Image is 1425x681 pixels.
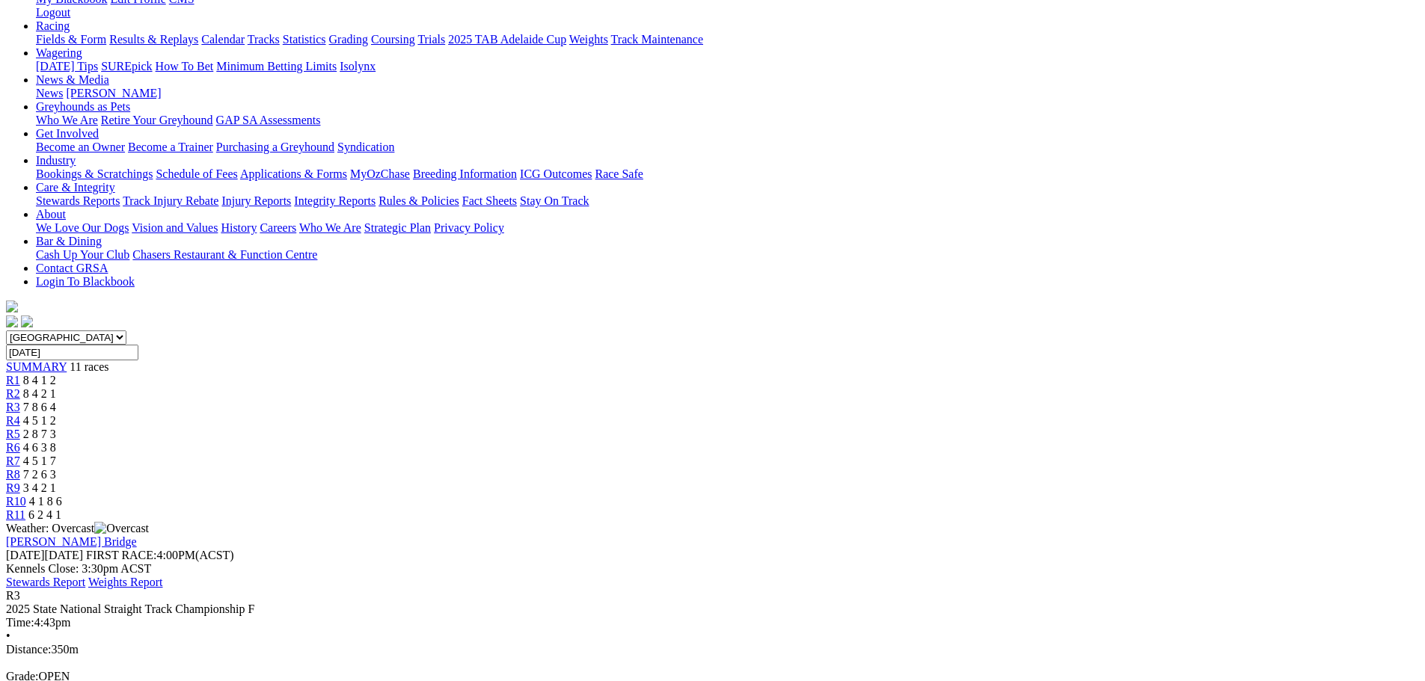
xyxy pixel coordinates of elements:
div: 350m [6,643,1419,656]
a: R9 [6,481,20,494]
a: Cash Up Your Club [36,248,129,261]
span: 3 4 2 1 [23,481,56,494]
div: 2025 State National Straight Track Championship F [6,603,1419,616]
div: 4:43pm [6,616,1419,629]
a: Purchasing a Greyhound [216,141,334,153]
span: 2 8 7 3 [23,428,56,440]
a: Privacy Policy [434,221,504,234]
div: Bar & Dining [36,248,1419,262]
span: R5 [6,428,20,440]
a: R8 [6,468,20,481]
input: Select date [6,345,138,360]
a: R3 [6,401,20,413]
span: 4 6 3 8 [23,441,56,454]
a: Strategic Plan [364,221,431,234]
a: Weights Report [88,576,163,588]
span: 6 2 4 1 [28,508,61,521]
div: Racing [36,33,1419,46]
div: Industry [36,167,1419,181]
a: Minimum Betting Limits [216,60,337,73]
a: Coursing [371,33,415,46]
img: facebook.svg [6,315,18,327]
a: Grading [329,33,368,46]
div: Greyhounds as Pets [36,114,1419,127]
span: 8 4 2 1 [23,387,56,400]
a: Isolynx [340,60,376,73]
a: SUMMARY [6,360,67,373]
span: 4 5 1 7 [23,454,56,467]
a: R10 [6,495,26,508]
a: R6 [6,441,20,454]
div: Get Involved [36,141,1419,154]
img: twitter.svg [21,315,33,327]
a: MyOzChase [350,167,410,180]
a: 2025 TAB Adelaide Cup [448,33,566,46]
span: Weather: Overcast [6,522,149,534]
span: 4:00PM(ACST) [86,549,234,561]
a: Become an Owner [36,141,125,153]
a: [DATE] Tips [36,60,98,73]
a: About [36,208,66,221]
a: Care & Integrity [36,181,115,194]
img: Overcast [94,522,149,535]
a: Breeding Information [413,167,517,180]
div: Care & Integrity [36,194,1419,208]
a: Greyhounds as Pets [36,100,130,113]
a: Contact GRSA [36,262,108,274]
a: Bar & Dining [36,235,102,247]
a: Racing [36,19,70,32]
a: R1 [6,374,20,386]
a: Track Maintenance [611,33,703,46]
div: About [36,221,1419,235]
a: [PERSON_NAME] [66,87,161,99]
span: • [6,629,10,642]
a: News [36,87,63,99]
a: Who We Are [36,114,98,126]
a: Trials [417,33,445,46]
span: Distance: [6,643,51,656]
a: Applications & Forms [240,167,347,180]
a: Stay On Track [520,194,589,207]
a: Track Injury Rebate [123,194,218,207]
a: Wagering [36,46,82,59]
span: R4 [6,414,20,427]
a: Retire Your Greyhound [101,114,213,126]
a: R7 [6,454,20,467]
a: Schedule of Fees [156,167,237,180]
a: Fields & Form [36,33,106,46]
a: Results & Replays [109,33,198,46]
div: Wagering [36,60,1419,73]
span: 8 4 1 2 [23,374,56,386]
a: Chasers Restaurant & Function Centre [132,248,317,261]
a: History [221,221,257,234]
span: 4 5 1 2 [23,414,56,427]
a: We Love Our Dogs [36,221,129,234]
a: Careers [260,221,296,234]
a: Login To Blackbook [36,275,135,288]
a: Become a Trainer [128,141,213,153]
a: Tracks [248,33,280,46]
a: Stewards Report [6,576,85,588]
a: News & Media [36,73,109,86]
div: Kennels Close: 3:30pm ACST [6,562,1419,576]
a: Statistics [283,33,326,46]
span: R3 [6,589,20,602]
a: Stewards Reports [36,194,120,207]
a: Injury Reports [221,194,291,207]
a: Get Involved [36,127,99,140]
a: ICG Outcomes [520,167,592,180]
a: Syndication [337,141,394,153]
a: Fact Sheets [462,194,517,207]
a: Weights [569,33,608,46]
a: R2 [6,387,20,400]
a: Calendar [201,33,245,46]
span: [DATE] [6,549,83,561]
a: R11 [6,508,25,521]
a: Integrity Reports [294,194,376,207]
span: 4 1 8 6 [29,495,62,508]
